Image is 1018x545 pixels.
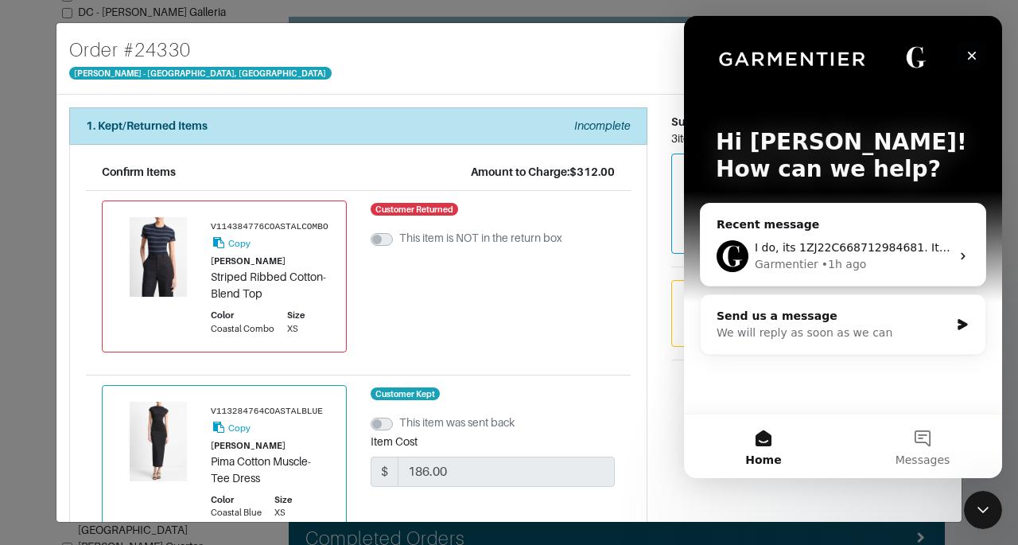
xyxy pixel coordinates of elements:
span: Customer Returned [371,203,459,216]
div: Color [211,309,274,322]
span: $ [371,457,398,487]
div: Close [274,25,302,54]
small: Copy [228,239,251,248]
div: XS [274,506,292,520]
em: Incomplete [574,119,631,132]
div: Striped Ribbed Cotton-Blend Top [211,269,330,302]
button: Copy [211,418,251,437]
span: Messages [212,438,266,450]
strong: 1. Kept/Returned Items [86,119,208,132]
div: Amount to Charge: $312.00 [471,164,615,181]
div: 3 items [671,130,949,147]
img: Product [119,402,198,481]
div: Pima Cotton Muscle-Tee Dress [211,454,330,487]
label: Item Cost [371,434,418,450]
button: Ask Garmentier About This Order [671,373,949,398]
div: Confirm Items [102,164,176,181]
small: V113284764COASTALBLUE [211,407,323,416]
h4: Order # 24330 [69,36,332,64]
span: Home [61,438,97,450]
button: Messages [159,399,318,462]
small: V114384776COASTALCOMBO [211,222,328,232]
div: We will reply as soon as we can [33,309,266,325]
div: Coastal Combo [211,322,274,336]
div: Size [274,493,292,507]
span: I do, its 1ZJ22C668712984681. It says it arrived [DATE] which isn't possible as I didn't ship it ... [71,225,678,238]
iframe: Intercom live chat [684,16,1002,478]
small: [PERSON_NAME] [211,256,286,266]
label: This item is NOT in the return box [399,230,562,247]
div: Garmentier [71,240,134,257]
div: Coastal Blue [211,506,262,520]
button: Copy [211,234,251,252]
div: Size [287,309,305,322]
span: Customer Kept [371,387,441,400]
div: Send us a message [33,292,266,309]
div: Summary [671,114,949,130]
label: This item was sent back [399,415,515,431]
small: Copy [228,423,251,433]
img: Product [119,217,198,297]
small: [PERSON_NAME] [211,441,286,450]
div: XS [287,322,305,336]
div: Send us a messageWe will reply as soon as we can [16,278,302,339]
div: Color [211,493,262,507]
div: • 1h ago [138,240,183,257]
iframe: Intercom live chat [964,491,1002,529]
span: [PERSON_NAME] - [GEOGRAPHIC_DATA], [GEOGRAPHIC_DATA] [69,67,332,80]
